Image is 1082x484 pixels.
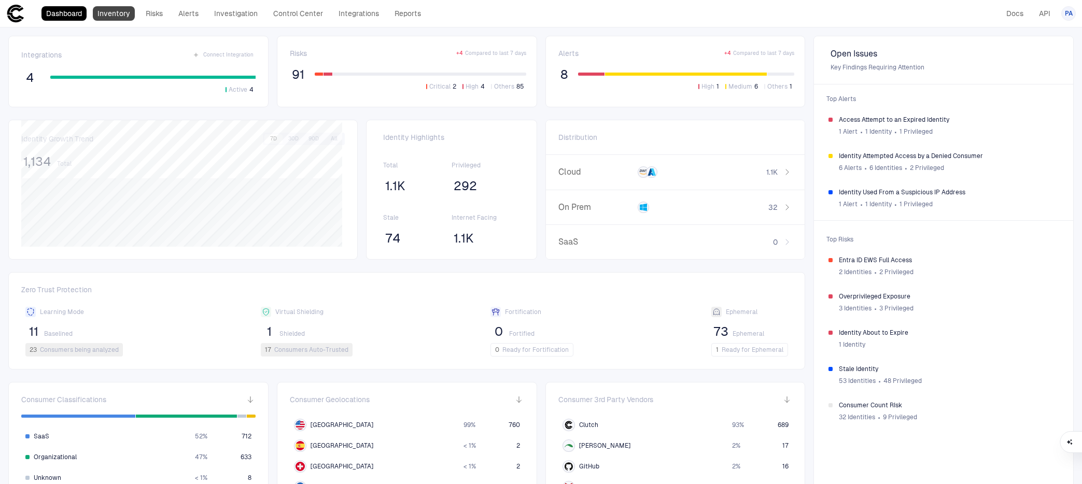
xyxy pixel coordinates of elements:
span: Medium [728,82,752,91]
span: Total [383,161,452,169]
span: 2 Privileged [879,268,914,276]
div: GitHub [565,462,573,471]
button: 7D [264,134,283,144]
span: 1,134 [23,154,51,169]
span: 1 Identity [865,200,892,208]
span: 11 [29,324,38,339]
button: 0Ready for Fortification [490,343,573,357]
span: Internet Facing [452,213,520,222]
span: ∙ [860,196,863,212]
button: Connect Integration [191,49,256,61]
span: [PERSON_NAME] [579,442,630,450]
span: GitHub [579,462,599,471]
span: 292 [454,178,477,194]
span: 47 % [195,453,207,461]
span: Distribution [558,133,597,142]
button: 73 [711,323,730,340]
span: 6 Alerts [839,164,862,172]
span: < 1 % [463,462,476,471]
span: 1.1K [385,178,405,194]
span: 48 Privileged [883,377,922,385]
img: US [296,420,305,430]
span: 3 Identities [839,304,872,312]
span: ∙ [874,301,877,316]
span: High [701,82,714,91]
a: API [1034,6,1055,21]
span: Connect Integration [203,51,254,59]
div: Cargill [565,442,573,450]
span: PA [1065,9,1073,18]
span: ∙ [864,160,867,176]
span: 91 [292,67,304,82]
button: 1.1K [452,230,476,247]
span: Top Alerts [820,89,1067,109]
span: < 1 % [195,474,207,482]
span: ∙ [894,196,897,212]
span: Compared to last 7 days [733,50,794,57]
span: Identity Used From a Suspicious IP Address [839,188,1059,196]
button: 1 [261,323,277,340]
span: Ephemeral [733,330,764,338]
span: Stale [383,213,452,222]
span: Overprivileged Exposure [839,292,1059,301]
img: CH [296,462,305,471]
span: Active [229,86,247,94]
span: 2 [516,442,520,450]
span: Critical [429,82,451,91]
span: 8 [560,67,568,82]
span: Ready for Ephemeral [722,346,783,354]
span: High [466,82,479,91]
span: 73 [713,324,728,339]
a: Inventory [93,6,135,21]
span: 2 % [732,442,740,450]
span: 74 [385,231,400,246]
span: Organizational [34,453,77,461]
span: 8 [248,474,251,482]
button: Active4 [223,85,256,94]
span: 2 Privileged [910,164,944,172]
button: 1.1K [383,178,407,194]
span: 689 [777,421,788,429]
span: 4 [481,82,485,91]
button: High4 [460,82,487,91]
span: 1 Privileged [900,127,933,136]
img: ES [296,441,305,450]
span: Cloud [558,167,634,177]
button: 30D [284,134,303,144]
span: 6 [754,82,758,91]
span: 32 Identities [839,413,875,421]
button: 74 [383,230,402,247]
span: Zero Trust Protection [21,285,792,298]
span: 93 % [732,421,743,429]
a: Investigation [209,6,262,21]
span: 1.1K [454,231,474,246]
button: High1 [696,82,721,91]
span: 1 [267,324,272,339]
span: Identity Attempted Access by a Denied Consumer [839,152,1059,160]
span: Ready for Fortification [502,346,569,354]
span: Unknown [34,474,61,482]
span: Virtual Shielding [275,308,324,316]
span: 1 Alert [839,200,858,208]
span: Compared to last 7 days [465,50,526,57]
button: 90D [304,134,323,144]
span: Consumer Classifications [21,395,106,404]
span: 1 Identity [865,127,892,136]
span: Integrations [21,50,62,60]
button: PA [1061,6,1076,21]
a: Risks [141,6,167,21]
span: ∙ [904,160,908,176]
button: 91 [290,66,306,83]
span: 1 Privileged [900,200,933,208]
button: 11 [25,323,42,340]
button: Critical2 [424,82,458,91]
a: Alerts [174,6,203,21]
button: 1Ready for Ephemeral [711,343,788,357]
a: Docs [1002,6,1028,21]
span: Fortification [505,308,541,316]
span: 633 [241,453,251,461]
span: ∙ [894,124,897,139]
span: Baselined [44,330,73,338]
span: 17 [782,442,788,450]
span: Ephemeral [726,308,757,316]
